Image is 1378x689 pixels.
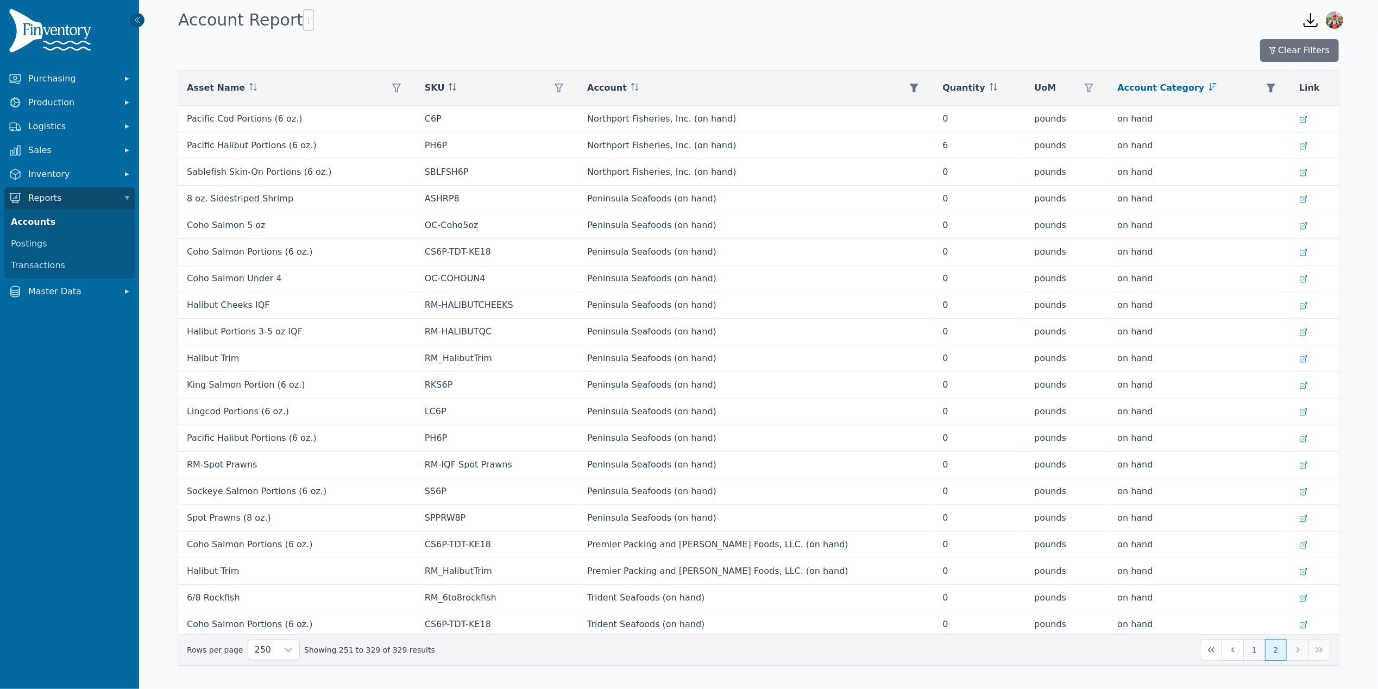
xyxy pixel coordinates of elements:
td: Peninsula Seafoods (on hand) [578,425,934,452]
td: 0 [934,212,1025,239]
td: RM-Spot Prawns [178,452,416,478]
td: SBLFSH6P [416,159,578,186]
td: 0 [934,186,1025,212]
td: 0 [934,345,1025,372]
td: RM_6to8rockfish [416,585,578,611]
td: Pacific Halibut Portions (6 oz.) [178,425,416,452]
td: Trident Seafoods (on hand) [578,585,934,611]
td: Coho Salmon Under 4 [178,266,416,292]
td: 0 [934,239,1025,266]
span: Link [1299,81,1320,94]
span: Reports [28,192,115,205]
button: Previous Page [1222,639,1243,661]
td: Northport Fisheries, Inc. (on hand) [578,132,934,159]
td: RM_HalibutTrim [416,558,578,585]
button: Clear Filters [1260,39,1339,62]
td: pounds [1025,132,1109,159]
button: First Page [1200,639,1222,661]
td: PH6P [416,425,578,452]
span: Account Category [1117,81,1204,94]
td: on hand [1109,558,1291,585]
button: Page 1 [1243,639,1265,661]
td: RKS6P [416,372,578,399]
td: Halibut Cheeks IQF [178,292,416,319]
span: Quantity [942,81,985,94]
td: 0 [934,106,1025,132]
button: Sales [4,140,135,161]
td: pounds [1025,186,1109,212]
td: Trident Seafoods (on hand) [578,611,934,638]
td: OC-COHOUN4 [416,266,578,292]
td: Peninsula Seafoods (on hand) [578,372,934,399]
td: Peninsula Seafoods (on hand) [578,478,934,505]
td: pounds [1025,532,1109,558]
a: Transactions [7,255,133,276]
td: Pacific Cod Portions (6 oz.) [178,106,416,132]
td: 0 [934,292,1025,319]
td: Northport Fisheries, Inc. (on hand) [578,159,934,186]
td: pounds [1025,505,1109,532]
td: Peninsula Seafoods (on hand) [578,239,934,266]
td: Peninsula Seafoods (on hand) [578,319,934,345]
button: Purchasing [4,68,135,90]
td: pounds [1025,399,1109,425]
button: Master Data [4,281,135,302]
button: Logistics [4,116,135,137]
td: 0 [934,558,1025,585]
td: Halibut Portions 3-5 oz IQF [178,319,416,345]
span: Inventory [28,168,115,181]
td: 0 [934,266,1025,292]
button: Page 2 [1265,639,1287,661]
td: on hand [1109,585,1291,611]
a: Accounts [7,211,133,233]
h1: Account Report [178,9,314,31]
button: Production [4,92,135,113]
td: pounds [1025,212,1109,239]
td: on hand [1109,239,1291,266]
td: 0 [934,532,1025,558]
td: 0 [934,425,1025,452]
td: 0 [934,159,1025,186]
td: Coho Salmon Portions (6 oz.) [178,611,416,638]
td: on hand [1109,106,1291,132]
td: on hand [1109,212,1291,239]
td: Peninsula Seafoods (on hand) [578,212,934,239]
span: Purchasing [28,72,115,85]
td: CS6P-TDT-KE18 [416,239,578,266]
td: RM-IQF Spot Prawns [416,452,578,478]
td: on hand [1109,292,1291,319]
td: 6 [934,132,1025,159]
td: Lingcod Portions (6 oz.) [178,399,416,425]
td: pounds [1025,558,1109,585]
td: 6/8 Rockfish [178,585,416,611]
td: 0 [934,505,1025,532]
td: pounds [1025,319,1109,345]
button: Reports [4,187,135,209]
td: SPPRW8P [416,505,578,532]
td: Premier Packing and [PERSON_NAME] Foods, LLC. (on hand) [578,532,934,558]
td: LC6P [416,399,578,425]
td: 0 [934,399,1025,425]
span: Asset Name [187,81,245,94]
td: Peninsula Seafoods (on hand) [578,292,934,319]
td: PH6P [416,132,578,159]
td: on hand [1109,345,1291,372]
td: pounds [1025,425,1109,452]
td: Peninsula Seafoods (on hand) [578,345,934,372]
img: Sera Wheeler [1326,11,1343,29]
span: Showing 251 to 329 of 329 results [304,644,435,655]
td: on hand [1109,372,1291,399]
td: OC-Coho5oz [416,212,578,239]
td: pounds [1025,372,1109,399]
span: Account [587,81,627,94]
span: Logistics [28,120,115,133]
td: RM_HalibutTrim [416,345,578,372]
span: Master Data [28,285,115,298]
td: on hand [1109,399,1291,425]
td: King Salmon Portion (6 oz.) [178,372,416,399]
td: pounds [1025,292,1109,319]
td: Peninsula Seafoods (on hand) [578,505,934,532]
td: pounds [1025,452,1109,478]
td: Sablefish Skin-On Portions (6 oz.) [178,159,416,186]
td: on hand [1109,452,1291,478]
